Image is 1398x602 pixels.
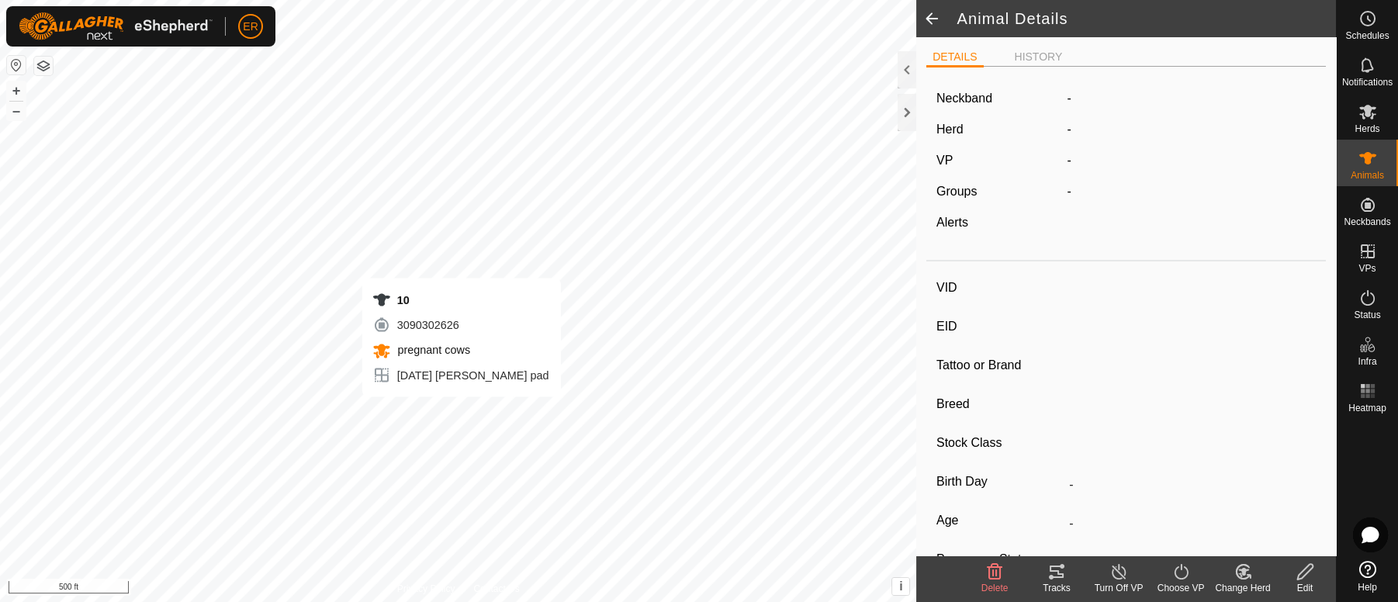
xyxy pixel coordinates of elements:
div: Change Herd [1212,581,1274,595]
span: VPs [1358,264,1376,273]
span: Animals [1351,171,1384,180]
label: EID [936,317,1063,337]
label: Herd [936,123,964,136]
span: ER [243,19,258,35]
label: Age [936,510,1063,531]
span: Delete [981,583,1009,593]
button: Reset Map [7,56,26,74]
label: Groups [936,185,977,198]
label: Alerts [936,216,968,229]
a: Privacy Policy [397,582,455,596]
label: VID [936,278,1063,298]
div: 10 [372,291,549,310]
button: – [7,102,26,120]
label: Tattoo or Brand [936,355,1063,375]
div: 3090302626 [372,316,549,334]
button: + [7,81,26,100]
app-display-virtual-paddock-transition: - [1067,154,1071,167]
a: Help [1337,555,1398,598]
span: Schedules [1345,31,1389,40]
span: Help [1358,583,1377,592]
span: Neckbands [1344,217,1390,227]
button: Map Layers [34,57,53,75]
span: Infra [1358,357,1376,366]
label: Neckband [936,89,992,108]
img: Gallagher Logo [19,12,213,40]
span: pregnant cows [394,344,470,356]
label: Birth Day [936,472,1063,492]
span: Herds [1355,124,1379,133]
label: Breed [936,394,1063,414]
div: Tracks [1026,581,1088,595]
span: i [899,580,902,593]
li: HISTORY [1009,49,1069,65]
div: [DATE] [PERSON_NAME] pad [372,366,549,385]
div: - [1061,182,1322,201]
a: Contact Us [473,582,519,596]
div: Edit [1274,581,1336,595]
span: - [1067,123,1071,136]
div: Turn Off VP [1088,581,1150,595]
label: Pregnancy Status [936,549,1063,569]
label: VP [936,154,953,167]
button: i [892,578,909,595]
li: DETAILS [926,49,983,67]
span: Heatmap [1348,403,1386,413]
label: Stock Class [936,433,1063,453]
span: Notifications [1342,78,1393,87]
div: Choose VP [1150,581,1212,595]
label: - [1067,89,1071,108]
span: Status [1354,310,1380,320]
h2: Animal Details [957,9,1336,28]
